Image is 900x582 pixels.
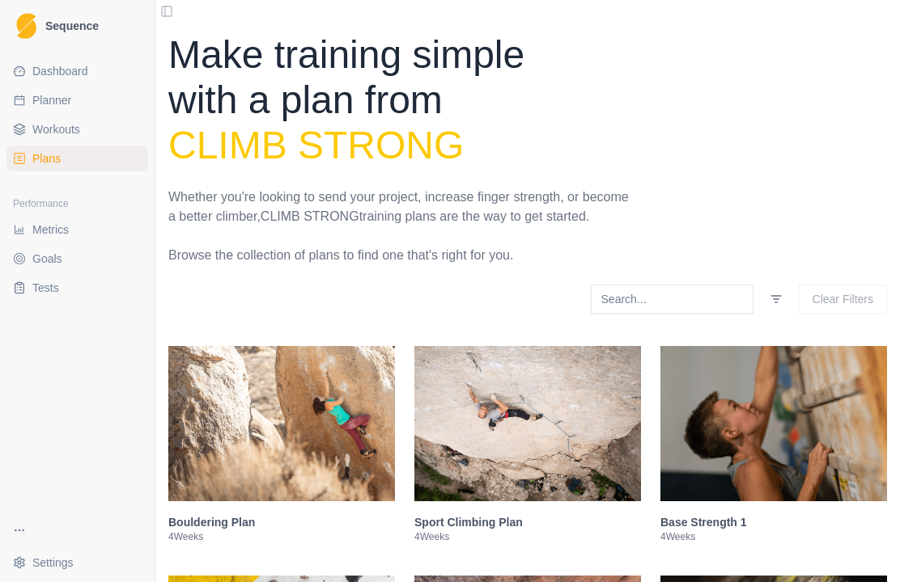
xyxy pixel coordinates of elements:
p: 4 Weeks [168,530,395,543]
span: Planner [32,92,71,108]
a: Tests [6,275,148,301]
a: Metrics [6,217,148,242]
a: Goals [6,246,148,272]
a: Dashboard [6,58,148,84]
span: Climb Strong [168,124,464,167]
span: Tests [32,280,59,296]
p: 4 Weeks [414,530,641,543]
span: Dashboard [32,63,88,79]
a: LogoSequence [6,6,148,45]
p: Browse the collection of plans to find one that's right for you. [168,246,635,265]
span: Goals [32,251,62,267]
h3: Bouldering Plan [168,514,395,530]
span: Metrics [32,221,69,238]
button: Settings [6,550,148,576]
span: Workouts [32,121,80,137]
p: 4 Weeks [660,530,887,543]
input: Search... [591,285,754,314]
a: Workouts [6,116,148,142]
h1: Make training simple with a plan from [168,32,635,168]
a: Plans [6,145,148,171]
span: Climb Strong [261,209,359,223]
span: Sequence [45,20,99,32]
p: Whether you're looking to send your project, increase finger strength, or become a better climber... [168,188,635,226]
div: Performance [6,191,148,217]
img: Sport Climbing Plan [414,346,641,501]
h3: Sport Climbing Plan [414,514,641,530]
h3: Base Strength 1 [660,514,887,530]
a: Planner [6,87,148,113]
img: Bouldering Plan [168,346,395,501]
img: Logo [16,13,36,40]
img: Base Strength 1 [660,346,887,501]
span: Plans [32,150,61,167]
